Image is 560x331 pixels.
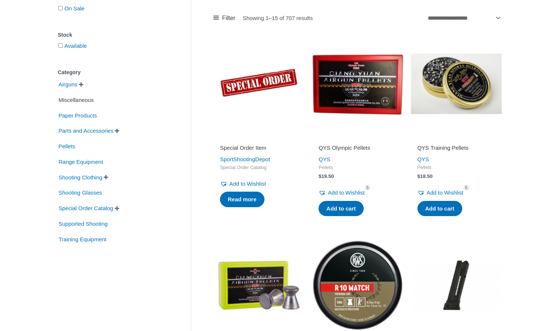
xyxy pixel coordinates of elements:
[365,185,371,191] span: 5
[463,185,469,191] span: 5
[58,140,76,153] span: Pellets
[58,220,109,226] a: Supported Shooting
[58,6,63,10] input: On Sale
[58,235,107,242] a: Training Equipment
[328,189,364,196] span: Add to Wishlist
[411,239,502,331] img: X-Esse 10 Shot Magazine
[64,5,84,11] a: On Sale
[58,189,103,195] a: Shooting Glasses
[319,134,396,143] iframe: Customer reviews powered by Trustpilot
[222,13,236,24] span: Filter
[220,179,266,189] a: Add to Wishlist
[58,218,109,230] span: Supported Shooting
[79,82,83,87] span: 
[213,13,235,24] a: Filter
[417,144,495,154] a: QYS Training Pellets
[220,165,298,171] span: Special Order Catalog
[417,156,429,162] a: QYS
[58,67,169,78] div: Category
[319,144,396,154] a: QYS Olympic Pellets
[213,239,304,331] img: QYS Match Pellets
[417,173,433,179] bdi: 18.50
[58,143,76,149] a: Pellets
[58,127,114,133] a: Parts and Accessories
[58,125,114,137] span: Parts and Accessories
[58,186,103,199] span: Shooting Glasses
[312,239,403,331] img: RWS R10 Match
[58,94,94,106] span: Miscellaneous
[58,205,114,211] a: Special Order Catalog
[417,201,462,216] a: Add to cart: “QYS Training Pellets”
[243,15,313,21] p: Showing 1–15 of 707 results
[58,43,63,48] input: Available
[417,144,495,152] h2: QYS Training Pellets
[58,171,103,184] span: Shooting Clothing
[104,175,108,180] span: 
[220,192,264,207] a: Read more about “Special Order Item”
[115,128,119,133] span: 
[115,206,119,211] span: 
[58,158,104,165] a: Range Equipment
[425,12,502,24] select: Shop order
[417,173,420,179] span: $
[58,233,107,246] span: Training Equipment
[58,109,97,122] span: Paper Products
[319,156,330,162] a: QYS
[220,134,298,143] iframe: Customer reviews powered by Trustpilot
[319,173,321,179] span: $
[58,30,169,40] div: Stock
[58,173,103,180] a: Shooting Clothing
[58,156,104,168] span: Range Equipment
[417,165,495,171] span: Pellets
[64,43,87,49] a: Available
[417,134,495,143] iframe: Customer reviews powered by Trustpilot
[58,78,78,91] span: Airguns
[220,156,270,162] a: SportShootingDepot
[220,144,298,154] a: Special Order Item
[58,96,94,103] a: Miscellaneous
[417,188,463,198] a: Add to Wishlist
[319,165,396,171] span: Pellets
[427,189,463,196] span: Add to Wishlist
[319,144,396,152] h2: QYS Olympic Pellets
[319,201,363,216] a: Add to cart: “QYS Olympic Pellets”
[319,173,334,179] bdi: 19.50
[319,188,364,198] a: Add to Wishlist
[58,81,78,87] a: Airguns
[411,38,502,129] img: QYS Training Pellets
[229,181,266,187] span: Add to Wishlist
[220,144,298,152] h2: Special Order Item
[213,38,304,129] img: Special Order Item
[312,38,403,129] img: QYS Olympic Pellets
[58,112,97,118] a: Paper Products
[58,202,114,215] span: Special Order Catalog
